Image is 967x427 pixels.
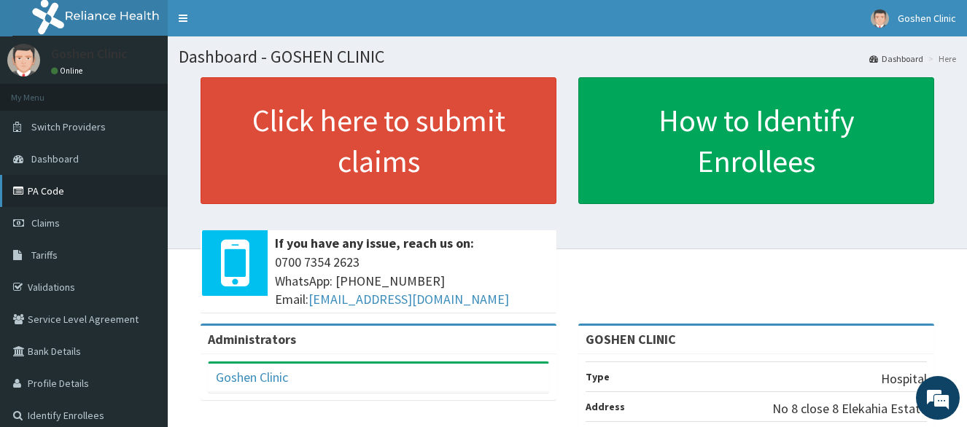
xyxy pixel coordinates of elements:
a: Goshen Clinic [216,369,288,385]
span: Dashboard [31,152,79,165]
b: Administrators [208,331,296,348]
b: Type [586,370,610,383]
b: Address [586,400,625,413]
h1: Dashboard - GOSHEN CLINIC [179,47,956,66]
a: Dashboard [869,52,923,65]
span: Claims [31,216,60,230]
span: Switch Providers [31,120,106,133]
span: Tariffs [31,248,58,262]
a: [EMAIL_ADDRESS][DOMAIN_NAME] [308,291,509,307]
p: Hospital [881,369,927,388]
span: 0700 7354 2623 WhatsApp: [PHONE_NUMBER] Email: [275,253,549,309]
p: No 8 close 8 Elekahia Estate [772,399,927,418]
span: Goshen Clinic [898,12,956,25]
a: How to Identify Enrollees [578,77,934,204]
a: Click here to submit claims [201,77,556,204]
img: User Image [7,44,40,77]
p: Goshen Clinic [51,47,128,60]
li: Here [925,52,956,65]
b: If you have any issue, reach us on: [275,235,474,251]
a: Online [51,66,86,76]
strong: GOSHEN CLINIC [586,331,676,348]
img: User Image [871,9,889,28]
